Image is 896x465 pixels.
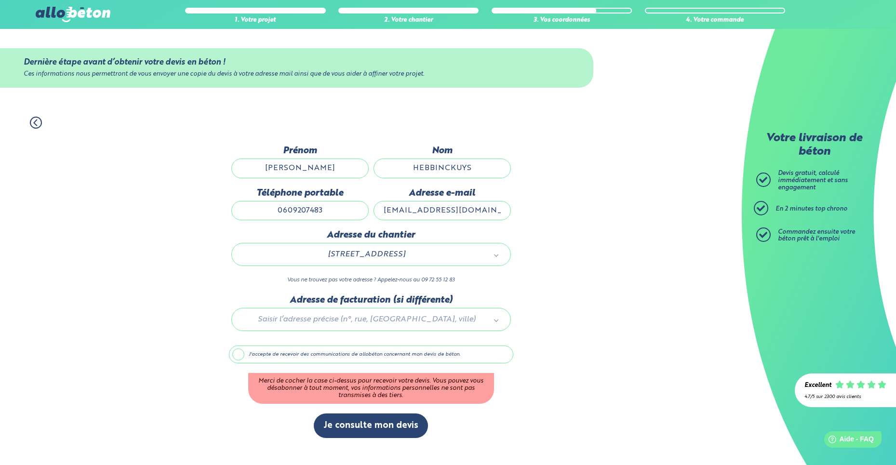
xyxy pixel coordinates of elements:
label: Prénom [231,146,369,156]
span: Devis gratuit, calculé immédiatement et sans engagement [778,170,848,190]
div: Dernière étape avant d’obtenir votre devis en béton ! [24,58,570,67]
label: Adresse e-mail [374,188,511,199]
span: En 2 minutes top chrono [776,206,847,212]
div: 4.7/5 sur 2300 avis clients [804,394,886,399]
input: Quel est votre prénom ? [231,159,369,178]
div: 4. Votre commande [645,17,785,24]
button: Je consulte mon devis [314,413,428,438]
span: Commandez ensuite votre béton prêt à l'emploi [778,229,855,242]
img: allobéton [36,7,110,22]
div: Merci de cocher la case ci-dessus pour recevoir votre devis. Vous pouvez vous désabonner à tout m... [248,373,494,404]
div: Excellent [804,382,831,389]
label: Adresse du chantier [231,230,511,240]
label: Nom [374,146,511,156]
div: 3. Vos coordonnées [492,17,632,24]
p: Vous ne trouvez pas votre adresse ? Appelez-nous au 09 72 55 12 83 [231,276,511,285]
input: Quel est votre nom de famille ? [374,159,511,178]
div: 1. Votre projet [185,17,325,24]
input: ex : contact@allobeton.fr [374,201,511,220]
input: ex : 0642930817 [231,201,369,220]
label: J'accepte de recevoir des communications de allobéton concernant mon devis de béton. [229,345,513,364]
div: 2. Votre chantier [338,17,479,24]
div: Ces informations nous permettront de vous envoyer une copie du devis à votre adresse mail ainsi q... [24,71,570,78]
iframe: Help widget launcher [810,427,885,454]
label: Téléphone portable [231,188,369,199]
p: Votre livraison de béton [759,132,869,159]
span: [STREET_ADDRESS] [245,248,488,261]
a: [STREET_ADDRESS] [241,248,501,261]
